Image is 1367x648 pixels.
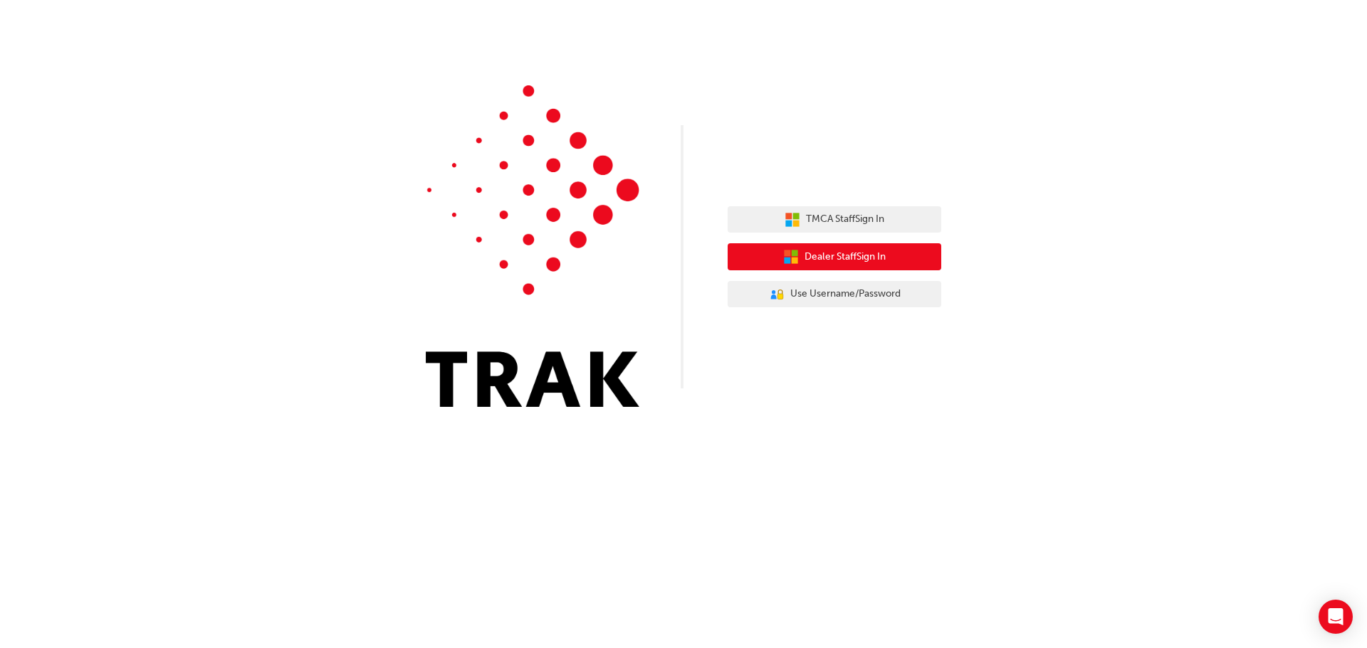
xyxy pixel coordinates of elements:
[1319,600,1353,634] div: Open Intercom Messenger
[805,249,886,265] span: Dealer Staff Sign In
[728,206,941,233] button: TMCA StaffSign In
[806,211,884,228] span: TMCA Staff Sign In
[790,286,901,302] span: Use Username/Password
[728,281,941,308] button: Use Username/Password
[728,243,941,270] button: Dealer StaffSign In
[426,85,639,407] img: Trak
